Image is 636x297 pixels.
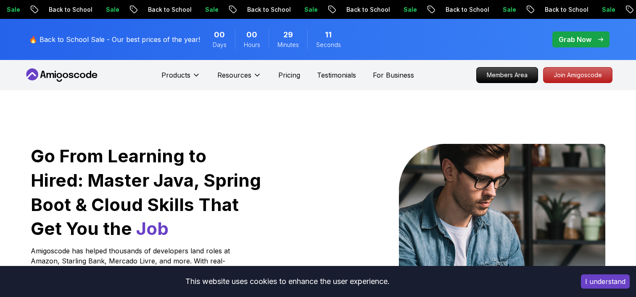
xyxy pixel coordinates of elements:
p: Sale [437,5,464,14]
p: Products [161,70,190,80]
p: Resources [217,70,251,80]
a: For Business [373,70,414,80]
p: Sale [239,5,266,14]
span: Hours [244,41,260,49]
p: Back to School [281,5,338,14]
span: Days [213,41,227,49]
p: Back to School [82,5,140,14]
p: Join Amigoscode [544,68,612,83]
span: Job [136,218,169,239]
p: Back to School [380,5,437,14]
p: Sale [140,5,166,14]
button: Resources [217,70,261,87]
p: Grab Now [559,34,591,44]
h1: Go From Learning to Hired: Master Java, Spring Boot & Cloud Skills That Get You the [31,144,262,241]
span: 11 Seconds [325,29,332,41]
a: Members Area [476,67,538,83]
a: Pricing [278,70,300,80]
p: Members Area [477,68,538,83]
button: Accept cookies [581,274,630,289]
a: Join Amigoscode [543,67,612,83]
span: Minutes [277,41,299,49]
a: Testimonials [317,70,356,80]
p: Sale [40,5,67,14]
p: Back to School [182,5,239,14]
p: Sale [338,5,365,14]
span: 29 Minutes [283,29,293,41]
span: Seconds [316,41,341,49]
div: This website uses cookies to enhance the user experience. [6,272,568,291]
p: Sale [536,5,563,14]
p: Back to School [578,5,636,14]
button: Products [161,70,201,87]
span: 0 Hours [246,29,257,41]
span: 0 Days [214,29,225,41]
p: Back to School [479,5,536,14]
p: Amigoscode has helped thousands of developers land roles at Amazon, Starling Bank, Mercado Livre,... [31,246,232,286]
p: 🔥 Back to School Sale - Our best prices of the year! [29,34,200,44]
